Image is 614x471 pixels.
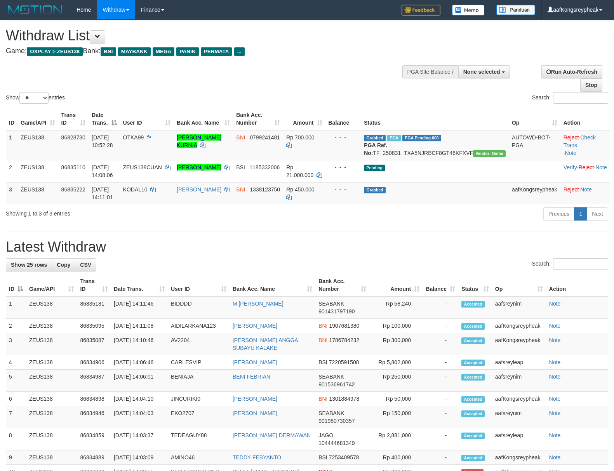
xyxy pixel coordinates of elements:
[364,187,386,193] span: Grabbed
[77,392,111,406] td: 86834898
[369,428,423,450] td: Rp 2,881,000
[329,323,359,329] span: Copy 1907681380 to clipboard
[168,370,230,392] td: BENIAJA
[6,160,17,182] td: 2
[509,182,560,204] td: aafKongsreypheak
[492,274,546,296] th: Op: activate to sort column ascending
[61,134,85,141] span: 86828730
[402,5,440,16] img: Feedback.jpg
[587,207,608,221] a: Next
[564,134,596,148] a: Check Trans
[201,47,232,56] span: PERMATA
[177,164,221,170] a: [PERSON_NAME]
[92,186,113,200] span: [DATE] 14:11:01
[560,160,610,182] td: · ·
[168,296,230,319] td: BIDDDD
[58,108,89,130] th: Trans ID: activate to sort column ascending
[6,392,26,406] td: 6
[111,428,168,450] td: [DATE] 14:03:37
[17,160,58,182] td: ZEUS138
[168,406,230,428] td: EKO2707
[52,258,75,271] a: Copy
[17,130,58,160] td: ZEUS138
[6,370,26,392] td: 5
[6,333,26,355] td: 3
[364,142,387,156] b: PGA Ref. No:
[153,47,175,56] span: MEGA
[549,337,561,343] a: Note
[574,207,587,221] a: 1
[61,186,85,193] span: 86835222
[19,92,49,104] select: Showentries
[387,135,401,141] span: Marked by aafsreyleap
[549,301,561,307] a: Note
[6,130,17,160] td: 1
[26,355,77,370] td: ZEUS138
[361,108,509,130] th: Status
[329,163,358,171] div: - - -
[75,258,96,271] a: CSV
[541,65,602,78] a: Run Auto-Refresh
[6,355,26,370] td: 4
[492,319,546,333] td: aafKongsreypheak
[461,455,485,461] span: Accepted
[461,337,485,344] span: Accepted
[473,150,506,157] span: Vendor URL: https://trx31.1velocity.biz
[461,301,485,308] span: Accepted
[369,406,423,428] td: Rp 150,000
[318,301,344,307] span: SEABANK
[423,319,458,333] td: -
[174,108,233,130] th: Bank Acc. Name: activate to sort column ascending
[77,406,111,428] td: 86834946
[6,4,65,16] img: MOTION_logo.png
[286,164,313,178] span: Rp 21.000.000
[233,410,277,416] a: [PERSON_NAME]
[92,134,113,148] span: [DATE] 10:52:28
[549,396,561,402] a: Note
[423,355,458,370] td: -
[329,337,359,343] span: Copy 1786784232 to clipboard
[463,69,500,75] span: None selected
[560,130,610,160] td: · ·
[168,319,230,333] td: AIDILARKANA123
[579,164,594,170] a: Reject
[318,440,355,446] span: Copy 104444681349 to clipboard
[549,374,561,380] a: Note
[402,135,441,141] span: PGA Pending
[92,164,113,178] span: [DATE] 14:08:06
[553,92,608,104] input: Search:
[6,428,26,450] td: 8
[580,78,602,92] a: Stop
[176,47,198,56] span: PANIN
[177,134,221,148] a: [PERSON_NAME] KURNIA
[168,392,230,406] td: JINCURIKI0
[111,406,168,428] td: [DATE] 14:04:03
[6,182,17,204] td: 3
[364,135,386,141] span: Grabbed
[549,410,561,416] a: Note
[6,108,17,130] th: ID
[101,47,116,56] span: BNI
[168,274,230,296] th: User ID: activate to sort column ascending
[26,392,77,406] td: ZEUS138
[532,92,608,104] label: Search:
[369,333,423,355] td: Rp 300,000
[423,333,458,355] td: -
[233,374,270,380] a: BENI FEBRIAN
[26,333,77,355] td: ZEUS138
[492,450,546,465] td: aafKongsreypheak
[492,428,546,450] td: aafsreyleap
[26,450,77,465] td: ZEUS138
[77,319,111,333] td: 86835095
[369,370,423,392] td: Rp 250,000
[318,374,344,380] span: SEABANK
[315,274,369,296] th: Bank Acc. Number: activate to sort column ascending
[560,108,610,130] th: Action
[318,359,327,365] span: BSI
[329,454,359,461] span: Copy 7253409578 to clipboard
[233,454,281,461] a: TEDDY FEBYANTO
[361,130,509,160] td: TF_250831_TXA5NJRBCF8GT48KFXVF
[564,164,577,170] a: Verify
[168,333,230,355] td: AV2204
[546,274,608,296] th: Action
